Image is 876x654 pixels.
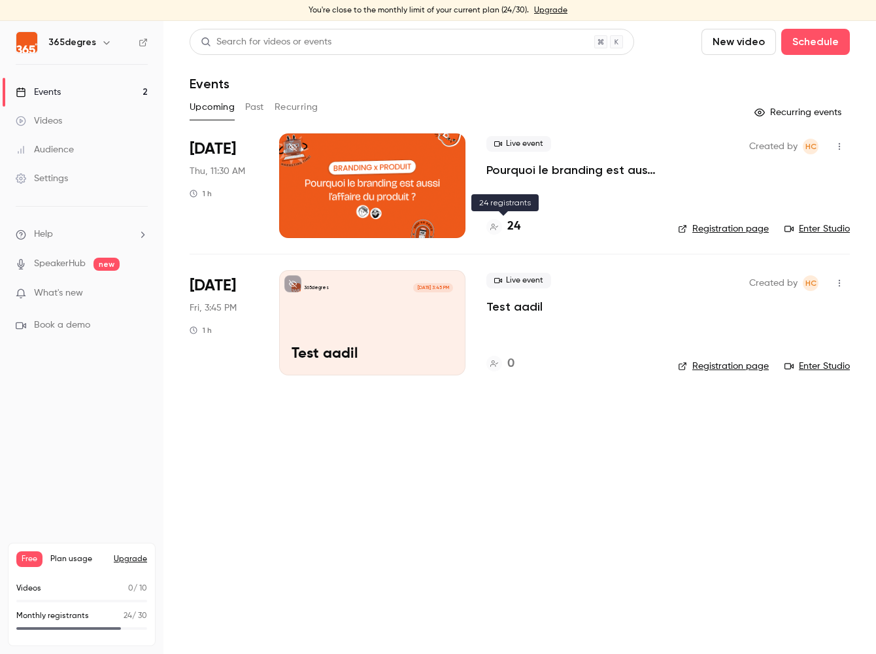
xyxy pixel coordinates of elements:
a: Upgrade [534,5,567,16]
span: HC [805,275,817,291]
div: Events [16,86,61,99]
span: 0 [128,585,133,593]
span: Fri, 3:45 PM [190,301,237,315]
span: Plan usage [50,554,106,564]
img: 365degres [16,32,37,53]
span: Created by [749,275,798,291]
button: Schedule [781,29,850,55]
span: Live event [486,273,551,288]
a: Enter Studio [784,222,850,235]
div: Oct 2 Thu, 11:30 AM (Europe/Paris) [190,133,258,238]
span: new [93,258,120,271]
p: / 30 [124,610,147,622]
a: 0 [486,355,514,373]
button: Recurring events [749,102,850,123]
div: 1 h [190,325,212,336]
h4: 0 [507,355,514,373]
p: Test aadil [292,346,453,363]
button: Upcoming [190,97,235,118]
h1: Events [190,76,229,92]
div: Settings [16,172,68,185]
p: 365degres [304,284,329,291]
h6: 365degres [48,36,96,49]
a: SpeakerHub [34,257,86,271]
span: What's new [34,286,83,300]
a: Registration page [678,222,769,235]
div: Search for videos or events [201,35,331,49]
span: [DATE] [190,275,236,296]
span: 24 [124,612,132,620]
div: 1 h [190,188,212,199]
button: New video [701,29,776,55]
li: help-dropdown-opener [16,228,148,241]
a: 24 [486,218,520,235]
button: Upgrade [114,554,147,564]
h4: 24 [507,218,520,235]
span: Hélène CHOMIENNE [803,275,818,291]
div: Videos [16,114,62,128]
a: Test aadil365degres[DATE] 3:45 PMTest aadil [279,270,465,375]
span: Created by [749,139,798,154]
span: Live event [486,136,551,152]
p: Videos [16,583,41,594]
div: Dec 5 Fri, 3:45 PM (Europe/Paris) [190,270,258,375]
span: Thu, 11:30 AM [190,165,245,178]
span: Help [34,228,53,241]
a: Test aadil [486,299,543,315]
span: Book a demo [34,318,90,332]
button: Past [245,97,264,118]
span: Hélène CHOMIENNE [803,139,818,154]
p: / 10 [128,583,147,594]
div: Audience [16,143,74,156]
span: [DATE] 3:45 PM [413,283,452,292]
button: Recurring [275,97,318,118]
a: Registration page [678,360,769,373]
span: Free [16,551,42,567]
p: Monthly registrants [16,610,89,622]
a: Enter Studio [784,360,850,373]
span: HC [805,139,817,154]
a: Pourquoi le branding est aussi l'affaire du produit ? [486,162,657,178]
span: [DATE] [190,139,236,160]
